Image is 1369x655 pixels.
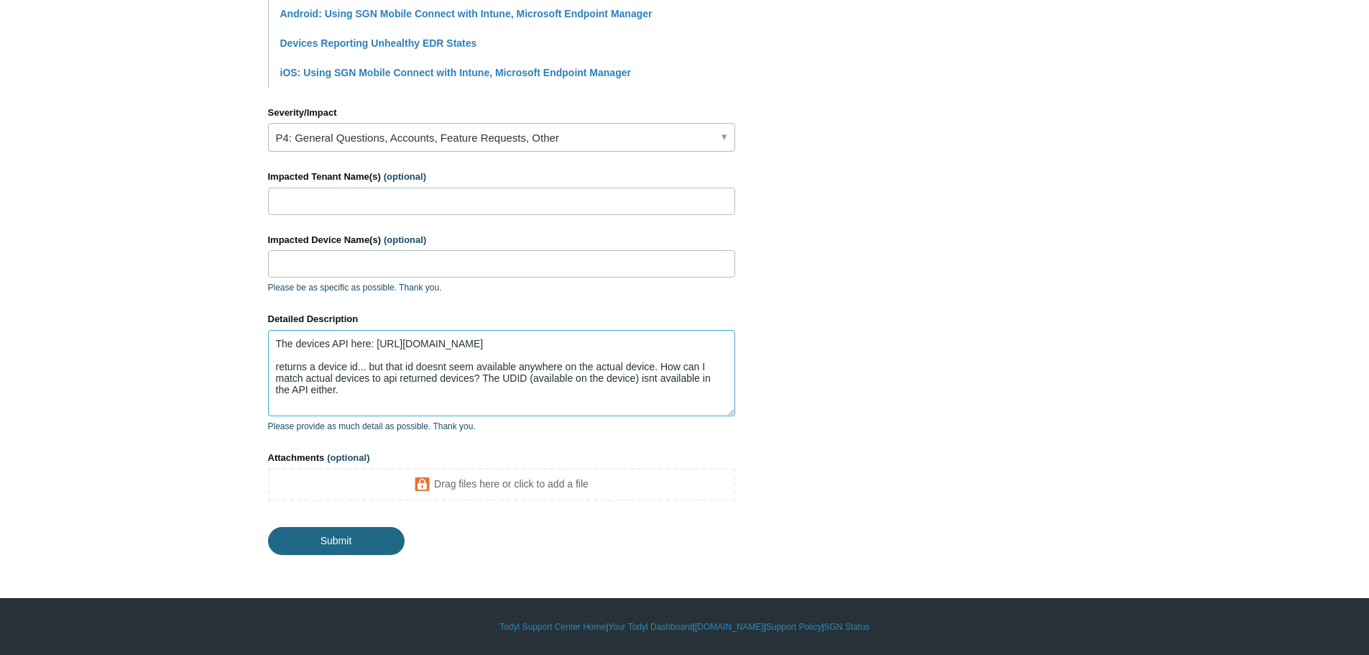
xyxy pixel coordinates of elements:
a: Devices Reporting Unhealthy EDR States [280,37,477,49]
input: Submit [268,527,405,554]
label: Attachments [268,451,735,465]
a: Todyl Support Center Home [499,620,606,633]
a: Support Policy [766,620,821,633]
p: Please provide as much detail as possible. Thank you. [268,420,735,433]
a: P4: General Questions, Accounts, Feature Requests, Other [268,123,735,152]
p: Please be as specific as possible. Thank you. [268,281,735,294]
span: (optional) [384,234,426,245]
div: | | | | [268,620,1102,633]
span: (optional) [384,171,426,182]
span: (optional) [327,452,369,463]
label: Detailed Description [268,312,735,326]
a: SGN Status [824,620,870,633]
a: Your Todyl Dashboard [608,620,692,633]
a: Android: Using SGN Mobile Connect with Intune, Microsoft Endpoint Manager [280,8,653,19]
label: Impacted Device Name(s) [268,233,735,247]
a: [DOMAIN_NAME] [695,620,764,633]
label: Impacted Tenant Name(s) [268,170,735,184]
label: Severity/Impact [268,106,735,120]
a: iOS: Using SGN Mobile Connect with Intune, Microsoft Endpoint Manager [280,67,631,78]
